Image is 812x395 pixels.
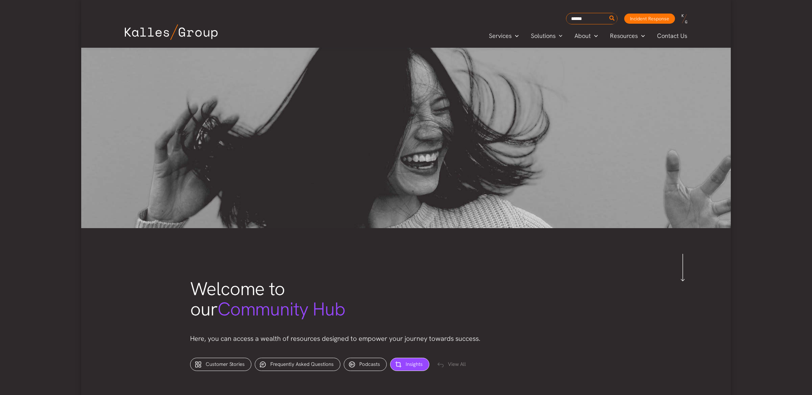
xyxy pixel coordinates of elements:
[574,31,591,41] span: About
[483,30,694,41] nav: Primary Site Navigation
[270,361,334,368] span: Frequently Asked Questions
[604,31,651,41] a: ResourcesMenu Toggle
[125,24,218,40] img: Kalles Group
[638,31,645,41] span: Menu Toggle
[489,31,512,41] span: Services
[218,297,345,321] span: Community Hub
[525,31,569,41] a: SolutionsMenu Toggle
[591,31,598,41] span: Menu Toggle
[190,277,345,321] span: Welcome to our
[610,31,638,41] span: Resources
[406,361,423,368] span: Insights
[190,333,622,344] p: Here, you can access a wealth of resources designed to empower your journey towards success.
[608,13,616,24] button: Search
[483,31,525,41] a: ServicesMenu Toggle
[624,14,675,24] a: Incident Response
[651,31,694,41] a: Contact Us
[568,31,604,41] a: AboutMenu Toggle
[433,358,472,371] div: View All
[359,361,380,368] span: Podcasts
[531,31,556,41] span: Solutions
[556,31,563,41] span: Menu Toggle
[512,31,519,41] span: Menu Toggle
[206,361,245,368] span: Customer Stories
[657,31,687,41] span: Contact Us
[81,48,731,228] img: gabrielle-henderson-GaA5PrMn-co-unsplash 1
